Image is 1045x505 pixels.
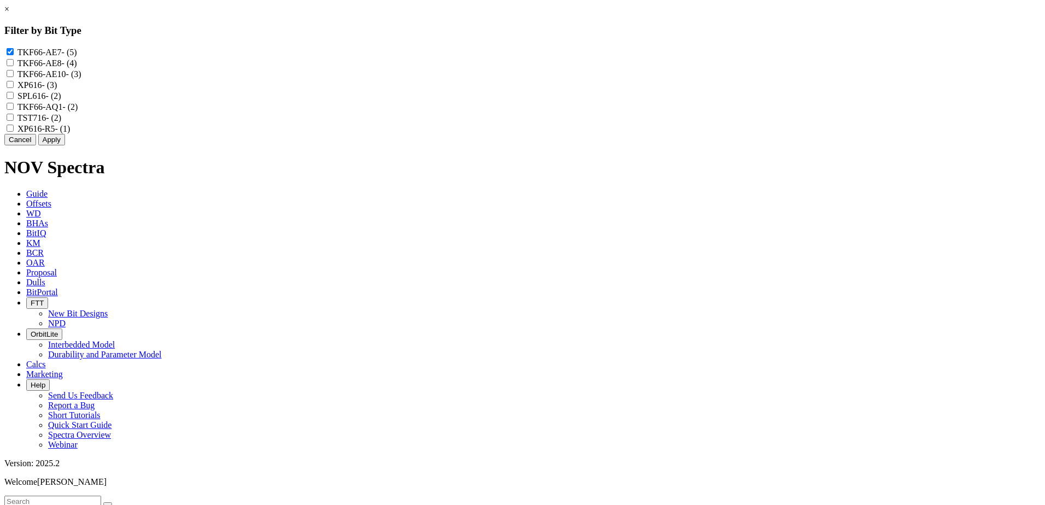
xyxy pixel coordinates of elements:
label: TKF66-AE7 [17,48,77,57]
label: SPL616 [17,91,61,101]
span: - (1) [55,124,70,133]
span: - (3) [42,80,57,90]
span: WD [26,209,41,218]
div: Version: 2025.2 [4,459,1041,468]
span: Calcs [26,360,46,369]
a: Interbedded Model [48,340,115,349]
p: Welcome [4,477,1041,487]
span: FTT [31,299,44,307]
span: BHAs [26,219,48,228]
a: Send Us Feedback [48,391,113,400]
a: Spectra Overview [48,430,111,439]
label: TKF66-AQ1 [17,102,78,111]
span: Dulls [26,278,45,287]
span: Proposal [26,268,57,277]
a: NPD [48,319,66,328]
span: BitPortal [26,287,58,297]
span: Guide [26,189,48,198]
a: Durability and Parameter Model [48,350,162,359]
a: Webinar [48,440,78,449]
span: Help [31,381,45,389]
a: New Bit Designs [48,309,108,318]
span: [PERSON_NAME] [37,477,107,486]
h1: NOV Spectra [4,157,1041,178]
span: BitIQ [26,228,46,238]
label: XP616 [17,80,57,90]
a: Report a Bug [48,401,95,410]
span: OrbitLite [31,330,58,338]
a: × [4,4,9,14]
span: - (2) [62,102,78,111]
span: - (2) [46,113,61,122]
h3: Filter by Bit Type [4,25,1041,37]
span: Offsets [26,199,51,208]
span: KM [26,238,40,248]
span: - (5) [62,48,77,57]
span: - (3) [66,69,81,79]
label: TKF66-AE10 [17,69,81,79]
span: - (4) [62,58,77,68]
a: Short Tutorials [48,410,101,420]
span: BCR [26,248,44,257]
button: Apply [38,134,65,145]
label: XP616-R5 [17,124,70,133]
label: TST716 [17,113,61,122]
button: Cancel [4,134,36,145]
span: - (2) [46,91,61,101]
label: TKF66-AE8 [17,58,77,68]
span: OAR [26,258,45,267]
span: Marketing [26,369,63,379]
a: Quick Start Guide [48,420,111,430]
